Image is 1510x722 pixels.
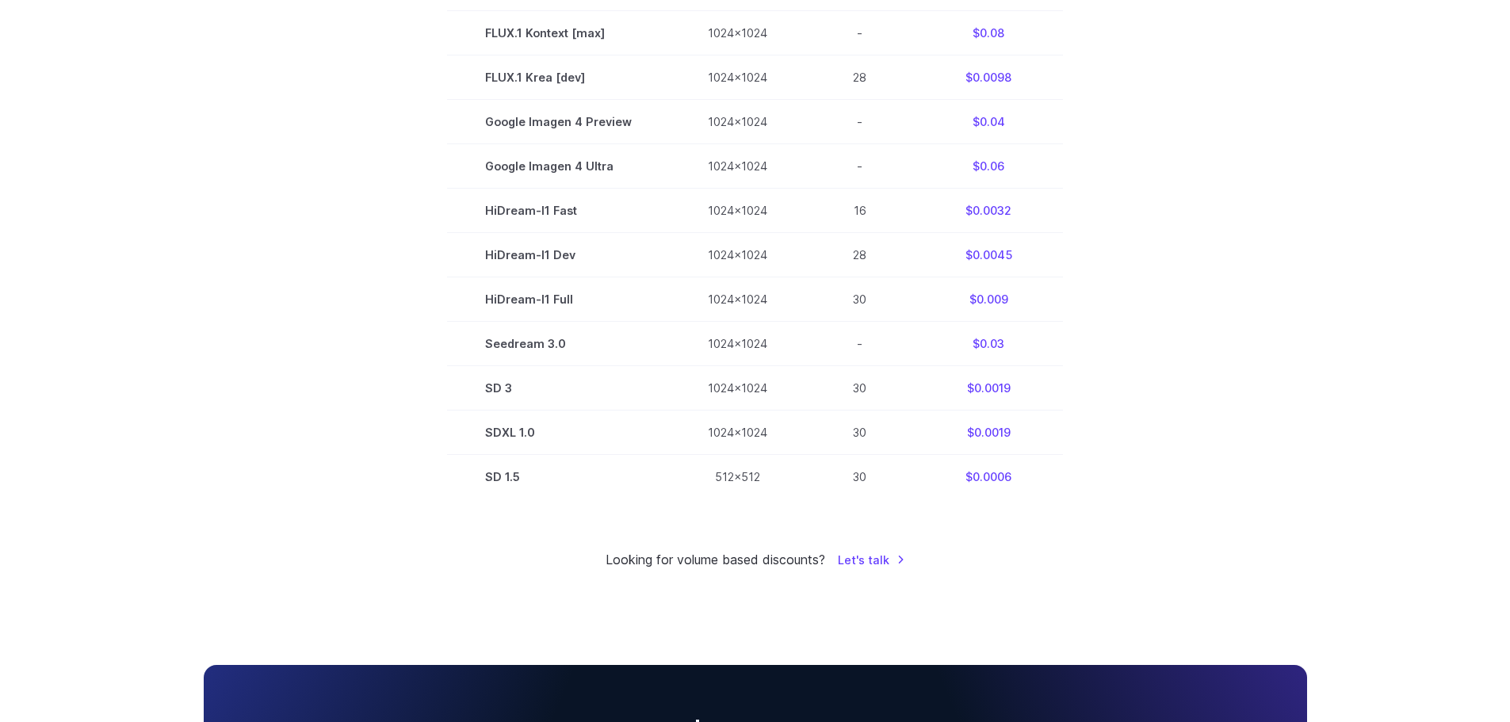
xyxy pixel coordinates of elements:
[805,233,914,277] td: 28
[805,366,914,411] td: 30
[447,322,670,366] td: Seedream 3.0
[914,322,1063,366] td: $0.03
[914,277,1063,322] td: $0.009
[805,455,914,499] td: 30
[805,55,914,100] td: 28
[447,455,670,499] td: SD 1.5
[914,100,1063,144] td: $0.04
[670,233,805,277] td: 1024x1024
[805,322,914,366] td: -
[670,322,805,366] td: 1024x1024
[670,189,805,233] td: 1024x1024
[447,55,670,100] td: FLUX.1 Krea [dev]
[670,411,805,455] td: 1024x1024
[447,144,670,189] td: Google Imagen 4 Ultra
[805,11,914,55] td: -
[805,144,914,189] td: -
[914,11,1063,55] td: $0.08
[805,277,914,322] td: 30
[914,55,1063,100] td: $0.0098
[447,100,670,144] td: Google Imagen 4 Preview
[914,144,1063,189] td: $0.06
[914,189,1063,233] td: $0.0032
[670,455,805,499] td: 512x512
[447,11,670,55] td: FLUX.1 Kontext [max]
[447,277,670,322] td: HiDream-I1 Full
[447,366,670,411] td: SD 3
[670,11,805,55] td: 1024x1024
[670,100,805,144] td: 1024x1024
[670,277,805,322] td: 1024x1024
[914,366,1063,411] td: $0.0019
[670,144,805,189] td: 1024x1024
[805,189,914,233] td: 16
[914,455,1063,499] td: $0.0006
[447,233,670,277] td: HiDream-I1 Dev
[606,550,825,571] small: Looking for volume based discounts?
[447,411,670,455] td: SDXL 1.0
[838,551,905,569] a: Let's talk
[914,233,1063,277] td: $0.0045
[914,411,1063,455] td: $0.0019
[805,411,914,455] td: 30
[670,55,805,100] td: 1024x1024
[805,100,914,144] td: -
[447,189,670,233] td: HiDream-I1 Fast
[670,366,805,411] td: 1024x1024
